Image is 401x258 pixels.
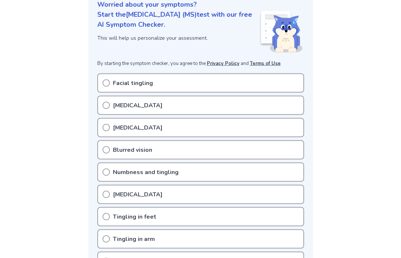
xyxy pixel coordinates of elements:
p: [MEDICAL_DATA] [113,190,163,199]
p: Numbness and tingling [113,168,179,177]
img: Shiba [260,11,303,53]
p: Tingling in arm [113,235,155,244]
p: Tingling in feet [113,212,156,221]
p: Blurred vision [113,146,152,154]
p: Start the [MEDICAL_DATA] (MS) test with our free AI Symptom Checker. [97,10,260,30]
p: By starting the symptom checker, you agree to the and [97,60,304,68]
p: Facial tingling [113,79,153,88]
a: Terms of Use [250,60,281,67]
a: Privacy Policy [207,60,239,67]
p: [MEDICAL_DATA] [113,101,163,110]
p: [MEDICAL_DATA] [113,123,163,132]
p: This will help us personalize your assessment. [97,34,260,42]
